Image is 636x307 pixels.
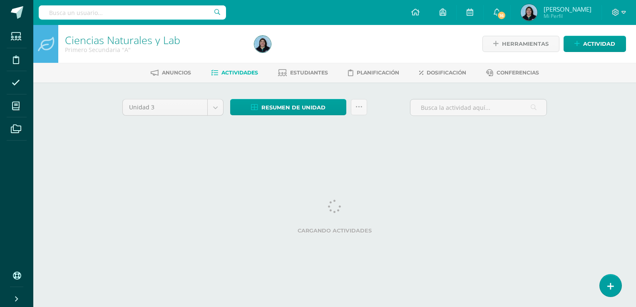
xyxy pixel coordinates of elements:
span: Estudiantes [290,69,328,76]
span: 16 [497,11,506,20]
img: afd8b2c61c88d9f71537f30f7f279c5d.png [254,36,271,52]
a: Herramientas [482,36,559,52]
h1: Ciencias Naturales y Lab [65,34,244,46]
span: Planificación [357,69,399,76]
input: Busca un usuario... [39,5,226,20]
a: Planificación [348,66,399,79]
a: Actividad [564,36,626,52]
a: Ciencias Naturales y Lab [65,33,180,47]
span: Actividad [583,36,615,52]
span: Anuncios [162,69,191,76]
input: Busca la actividad aquí... [410,99,547,116]
a: Actividades [211,66,258,79]
a: Unidad 3 [123,99,223,115]
span: Resumen de unidad [261,100,325,115]
span: Conferencias [497,69,539,76]
span: Dosificación [427,69,466,76]
div: Primero Secundaria 'A' [65,46,244,54]
a: Estudiantes [278,66,328,79]
span: Actividades [221,69,258,76]
a: Dosificación [419,66,466,79]
span: Mi Perfil [544,12,591,20]
a: Anuncios [151,66,191,79]
span: Unidad 3 [129,99,201,115]
span: Herramientas [502,36,549,52]
span: [PERSON_NAME] [544,5,591,13]
img: afd8b2c61c88d9f71537f30f7f279c5d.png [521,4,537,21]
a: Conferencias [486,66,539,79]
label: Cargando actividades [122,228,547,234]
a: Resumen de unidad [230,99,346,115]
